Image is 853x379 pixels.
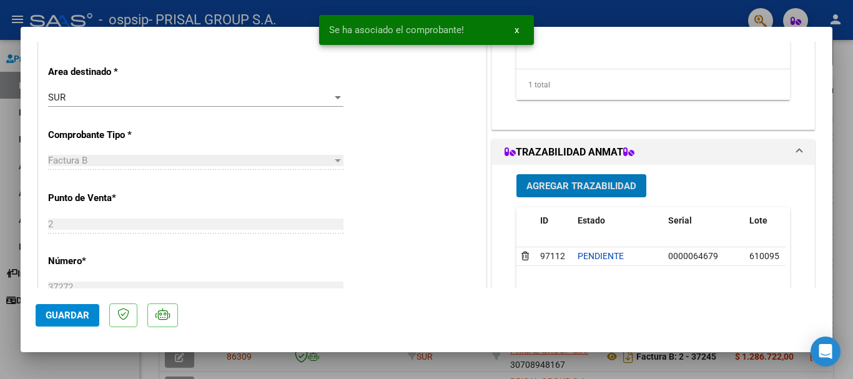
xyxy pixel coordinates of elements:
p: Número [48,254,177,268]
datatable-header-cell: Serial [663,207,744,249]
mat-expansion-panel-header: TRAZABILIDAD ANMAT [492,140,814,165]
span: x [515,24,519,36]
p: Punto de Venta [48,191,177,205]
button: Agregar Trazabilidad [516,174,646,197]
span: Lote [749,215,767,225]
h1: TRAZABILIDAD ANMAT [505,145,634,160]
p: Area destinado * [48,65,177,79]
datatable-header-cell: Estado [573,207,663,249]
span: SUR [48,92,66,103]
span: Factura B [48,155,87,166]
button: Guardar [36,304,99,327]
span: Agregar Trazabilidad [526,180,636,192]
datatable-header-cell: ID [535,207,573,249]
datatable-header-cell: Lote [744,207,797,249]
span: Se ha asociado el comprobante! [329,24,464,36]
span: Serial [668,215,692,225]
button: x [505,19,529,41]
span: ID [540,215,548,225]
span: PENDIENTE [578,251,624,261]
div: 97112 [540,249,565,263]
div: 1 total [516,69,790,101]
div: Open Intercom Messenger [811,337,841,367]
p: Comprobante Tipo * [48,128,177,142]
span: 610095 [749,251,779,261]
span: Guardar [46,310,89,321]
span: 0000064679 [668,251,718,261]
span: Estado [578,215,605,225]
